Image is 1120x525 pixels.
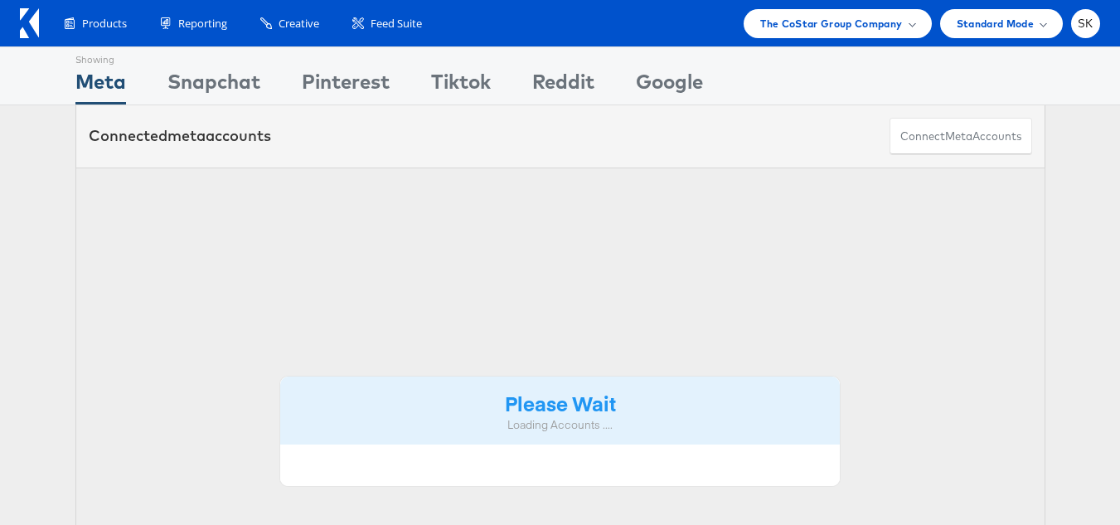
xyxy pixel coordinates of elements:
[431,67,491,105] div: Tiktok
[302,67,390,105] div: Pinterest
[279,16,319,32] span: Creative
[178,16,227,32] span: Reporting
[89,125,271,147] div: Connected accounts
[532,67,594,105] div: Reddit
[890,118,1032,155] button: ConnectmetaAccounts
[1078,18,1093,29] span: SK
[167,67,260,105] div: Snapchat
[957,15,1034,32] span: Standard Mode
[505,389,616,416] strong: Please Wait
[82,16,127,32] span: Products
[75,47,126,67] div: Showing
[760,15,902,32] span: The CoStar Group Company
[371,16,422,32] span: Feed Suite
[945,129,972,144] span: meta
[293,417,828,433] div: Loading Accounts ....
[167,126,206,145] span: meta
[636,67,703,105] div: Google
[75,67,126,105] div: Meta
